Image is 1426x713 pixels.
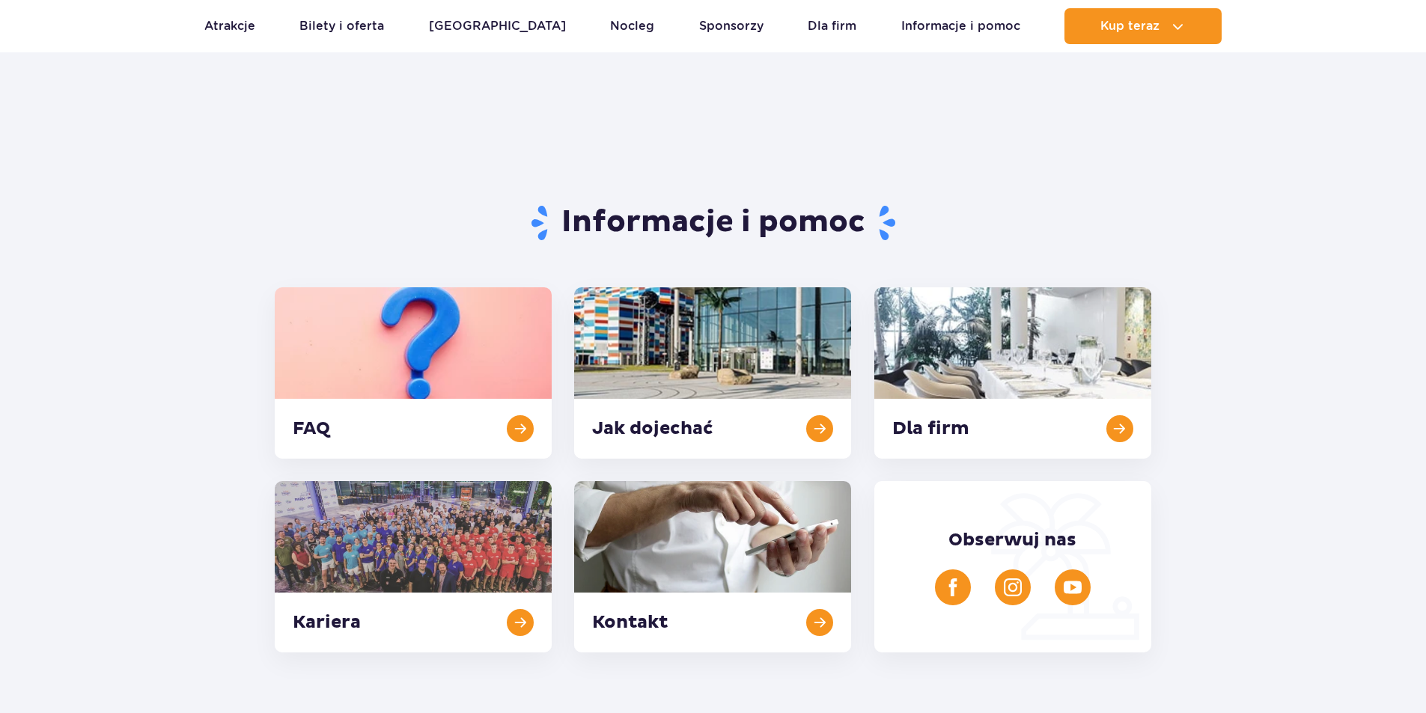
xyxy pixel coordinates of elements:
a: Dla firm [808,8,856,44]
a: Informacje i pomoc [901,8,1020,44]
button: Kup teraz [1064,8,1222,44]
img: YouTube [1064,578,1082,596]
img: Facebook [944,578,962,596]
span: Kup teraz [1100,19,1160,33]
a: Bilety i oferta [299,8,384,44]
a: Atrakcje [204,8,255,44]
a: Sponsorzy [699,8,764,44]
a: [GEOGRAPHIC_DATA] [429,8,566,44]
img: Instagram [1004,578,1022,596]
a: Nocleg [610,8,654,44]
h1: Informacje i pomoc [275,204,1151,242]
span: Obserwuj nas [948,529,1076,551]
